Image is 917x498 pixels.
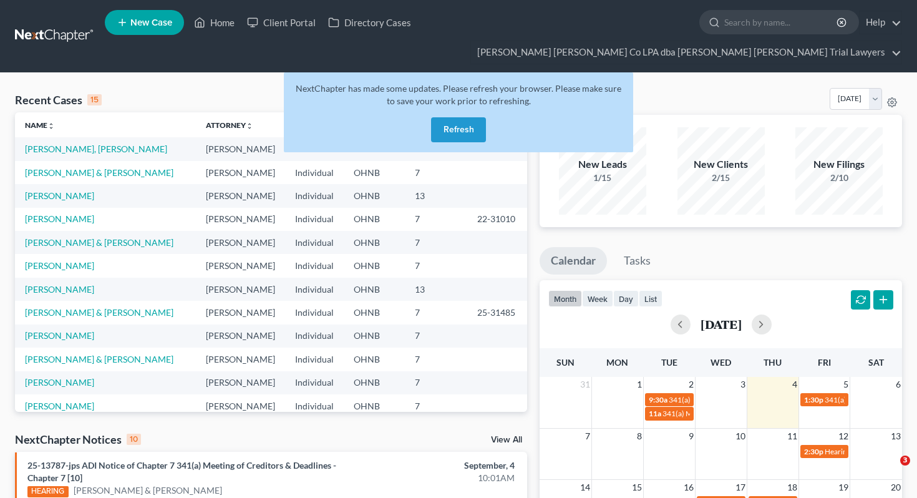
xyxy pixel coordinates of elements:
[196,278,285,301] td: [PERSON_NAME]
[842,377,850,392] span: 5
[687,429,695,444] span: 9
[734,480,747,495] span: 17
[196,161,285,184] td: [PERSON_NAME]
[860,11,901,34] a: Help
[636,429,643,444] span: 8
[701,318,742,331] h2: [DATE]
[27,486,69,497] div: HEARING
[130,18,172,27] span: New Case
[804,447,823,456] span: 2:30p
[649,395,667,404] span: 9:30a
[361,459,515,472] div: September, 4
[405,394,467,417] td: 7
[734,429,747,444] span: 10
[677,157,765,172] div: New Clients
[15,92,102,107] div: Recent Cases
[25,190,94,201] a: [PERSON_NAME]
[795,172,883,184] div: 2/10
[895,377,902,392] span: 6
[804,395,823,404] span: 1:30p
[471,41,901,64] a: [PERSON_NAME] [PERSON_NAME] Co LPA dba [PERSON_NAME] [PERSON_NAME] Trial Lawyers
[344,325,405,348] td: OHNB
[188,11,241,34] a: Home
[285,184,344,207] td: Individual
[711,357,731,368] span: Wed
[285,325,344,348] td: Individual
[285,231,344,254] td: Individual
[25,144,167,154] a: [PERSON_NAME], [PERSON_NAME]
[27,460,336,483] a: 25-13787-jps ADI Notice of Chapter 7 341(a) Meeting of Creditors & Deadlines - Chapter 7 [10]
[631,480,643,495] span: 15
[405,371,467,394] td: 7
[405,231,467,254] td: 7
[25,354,173,364] a: [PERSON_NAME] & [PERSON_NAME]
[344,208,405,231] td: OHNB
[579,480,591,495] span: 14
[405,208,467,231] td: 7
[669,395,830,404] span: 341(a) Meeting of Creditors for [PERSON_NAME]
[196,325,285,348] td: [PERSON_NAME]
[196,254,285,277] td: [PERSON_NAME]
[405,184,467,207] td: 13
[15,432,141,447] div: NextChapter Notices
[405,161,467,184] td: 7
[344,301,405,324] td: OHNB
[196,348,285,371] td: [PERSON_NAME]
[556,357,575,368] span: Sun
[739,377,747,392] span: 3
[344,348,405,371] td: OHNB
[25,330,94,341] a: [PERSON_NAME]
[559,157,646,172] div: New Leads
[791,377,798,392] span: 4
[724,11,838,34] input: Search by name...
[25,213,94,224] a: [PERSON_NAME]
[682,480,695,495] span: 16
[405,301,467,324] td: 7
[285,161,344,184] td: Individual
[196,301,285,324] td: [PERSON_NAME]
[74,484,222,497] a: [PERSON_NAME] & [PERSON_NAME]
[196,231,285,254] td: [PERSON_NAME]
[900,456,910,466] span: 3
[786,429,798,444] span: 11
[285,394,344,417] td: Individual
[344,371,405,394] td: OHNB
[890,429,902,444] span: 13
[25,401,94,411] a: [PERSON_NAME]
[196,371,285,394] td: [PERSON_NAME]
[322,11,417,34] a: Directory Cases
[361,472,515,484] div: 10:01AM
[818,357,831,368] span: Fri
[196,394,285,417] td: [PERSON_NAME]
[467,208,527,231] td: 22-31010
[467,301,527,324] td: 25-31485
[344,278,405,301] td: OHNB
[662,409,890,418] span: 341(a) Meeting of Creditors for [PERSON_NAME] & [PERSON_NAME]
[25,120,55,130] a: Nameunfold_more
[405,254,467,277] td: 7
[246,122,253,130] i: unfold_more
[837,429,850,444] span: 12
[548,290,582,307] button: month
[25,237,173,248] a: [PERSON_NAME] & [PERSON_NAME]
[25,377,94,388] a: [PERSON_NAME]
[241,11,322,34] a: Client Portal
[649,409,661,418] span: 11a
[837,480,850,495] span: 19
[296,83,621,106] span: NextChapter has made some updates. Please refresh your browser. Please make sure to save your wor...
[344,394,405,417] td: OHNB
[285,278,344,301] td: Individual
[25,284,94,295] a: [PERSON_NAME]
[206,120,253,130] a: Attorneyunfold_more
[25,167,173,178] a: [PERSON_NAME] & [PERSON_NAME]
[196,208,285,231] td: [PERSON_NAME]
[344,254,405,277] td: OHNB
[47,122,55,130] i: unfold_more
[285,348,344,371] td: Individual
[636,377,643,392] span: 1
[764,357,782,368] span: Thu
[661,357,677,368] span: Tue
[285,301,344,324] td: Individual
[687,377,695,392] span: 2
[127,434,141,445] div: 10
